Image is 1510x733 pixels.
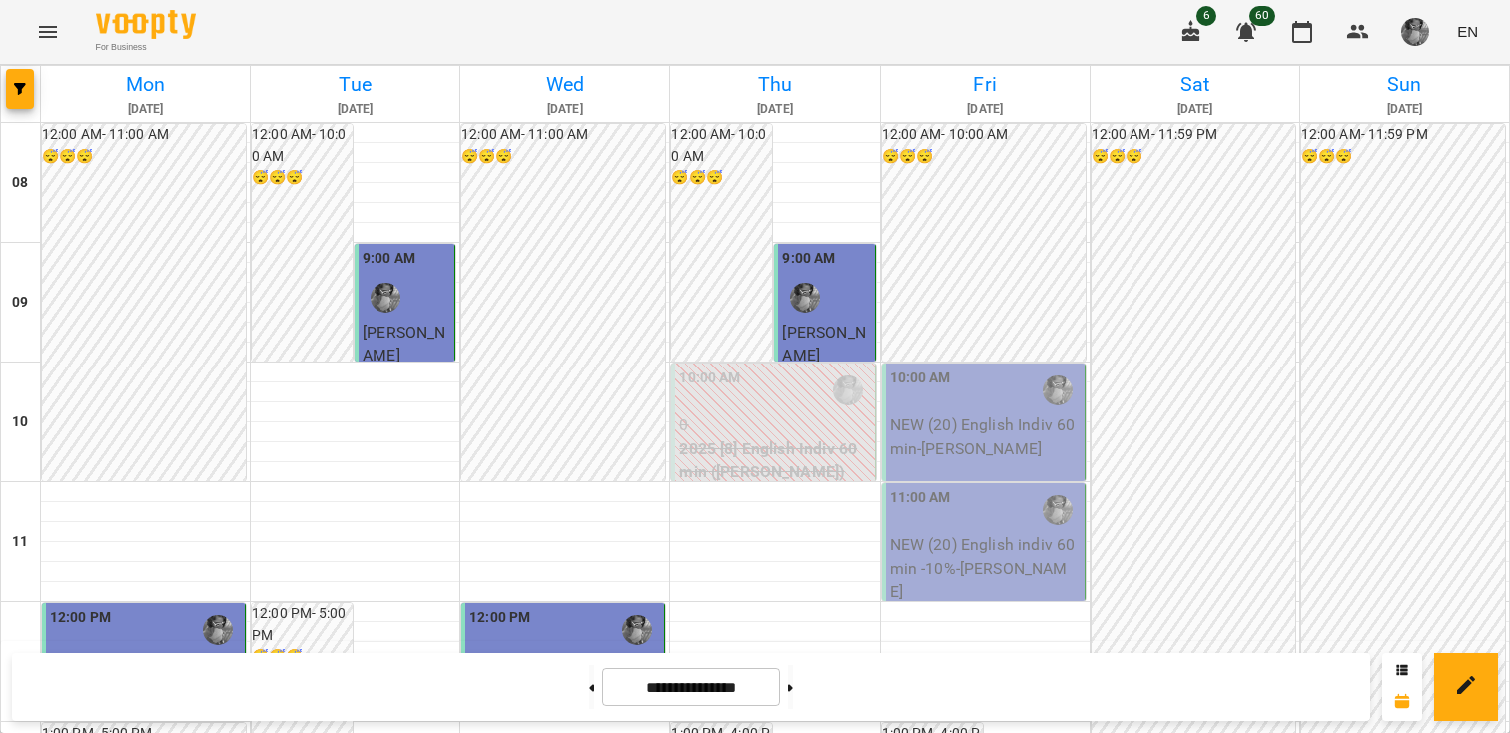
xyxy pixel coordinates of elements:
label: 11:00 AM [890,487,951,509]
label: 9:00 AM [363,248,415,270]
p: 2025 [8] English Indiv 60 min ([PERSON_NAME]) [679,437,870,484]
h6: Wed [463,69,666,100]
h6: 12:00 AM - 10:00 AM [671,124,772,167]
img: Гомзяк Юлія Максимівна (а) [1043,495,1073,525]
h6: [DATE] [463,100,666,119]
span: EN [1457,21,1478,42]
h6: 12:00 PM - 5:00 PM [252,603,353,646]
h6: 12:00 AM - 11:59 PM [1092,124,1295,146]
h6: 10 [12,411,28,433]
label: 12:00 PM [50,607,111,629]
h6: Tue [254,69,456,100]
h6: 😴😴😴 [42,146,246,168]
img: Гомзяк Юлія Максимівна (а) [622,615,652,645]
h6: [DATE] [1303,100,1506,119]
img: d8a229def0a6a8f2afd845e9c03c6922.JPG [1401,18,1429,46]
h6: 12:00 AM - 10:00 AM [252,124,353,167]
span: [PERSON_NAME] [782,323,865,366]
label: 9:00 AM [782,248,835,270]
h6: Mon [44,69,247,100]
h6: 😴😴😴 [671,167,772,189]
h6: 12:00 AM - 11:59 PM [1301,124,1505,146]
span: 60 [1249,6,1275,26]
h6: [DATE] [254,100,456,119]
h6: Sat [1094,69,1296,100]
img: Voopty Logo [96,10,196,39]
label: 10:00 AM [890,367,951,389]
label: 10:00 AM [679,367,740,389]
h6: 12:00 AM - 10:00 AM [882,124,1086,146]
button: Menu [24,8,72,56]
p: NEW (20) English indiv 60 min -10% - [PERSON_NAME] [890,533,1081,604]
h6: 11 [12,531,28,553]
h6: 😴😴😴 [461,146,665,168]
button: EN [1449,13,1486,50]
h6: Fri [884,69,1087,100]
h6: [DATE] [884,100,1087,119]
span: For Business [96,41,196,54]
h6: Thu [673,69,876,100]
h6: 😴😴😴 [882,146,1086,168]
h6: 12:00 AM - 11:00 AM [42,124,246,146]
img: Гомзяк Юлія Максимівна (а) [203,615,233,645]
label: 12:00 PM [469,607,530,629]
p: NEW (20) English Indiv 60 min - [PERSON_NAME] [890,413,1081,460]
img: Гомзяк Юлія Максимівна (а) [833,375,863,405]
span: [PERSON_NAME] [363,323,445,366]
h6: [DATE] [44,100,247,119]
h6: 09 [12,292,28,314]
h6: [DATE] [1094,100,1296,119]
span: 6 [1196,6,1216,26]
h6: 12:00 AM - 11:00 AM [461,124,665,146]
h6: Sun [1303,69,1506,100]
img: Гомзяк Юлія Максимівна (а) [790,283,820,313]
h6: 😴😴😴 [1092,146,1295,168]
img: Гомзяк Юлія Максимівна (а) [1043,375,1073,405]
h6: 😴😴😴 [1301,146,1505,168]
h6: 😴😴😴 [252,167,353,189]
img: Гомзяк Юлія Максимівна (а) [371,283,400,313]
h6: [DATE] [673,100,876,119]
p: 0 [679,413,870,437]
h6: 08 [12,172,28,194]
